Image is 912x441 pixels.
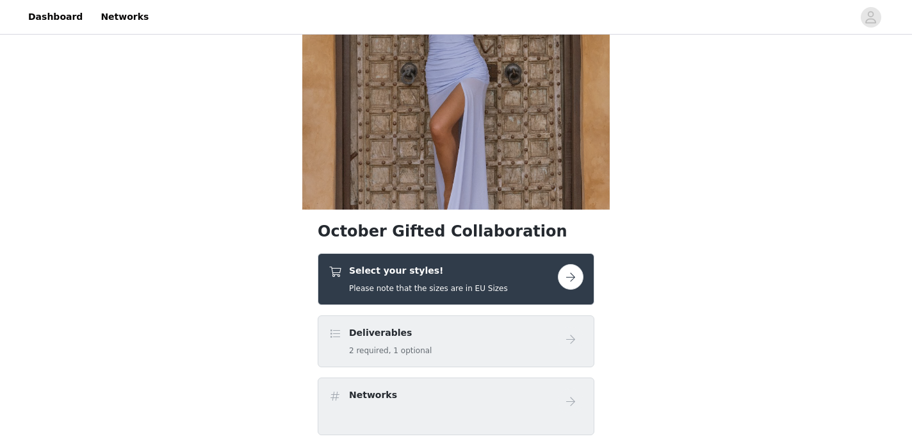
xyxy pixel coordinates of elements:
[318,378,594,435] div: Networks
[349,345,432,356] h5: 2 required, 1 optional
[349,283,508,294] h5: Please note that the sizes are in EU Sizes
[349,388,397,402] h4: Networks
[318,315,594,367] div: Deliverables
[20,3,90,31] a: Dashboard
[865,7,877,28] div: avatar
[349,264,508,278] h4: Select your styles!
[349,326,432,340] h4: Deliverables
[93,3,156,31] a: Networks
[318,253,594,305] div: Select your styles!
[318,220,594,243] h1: October Gifted Collaboration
